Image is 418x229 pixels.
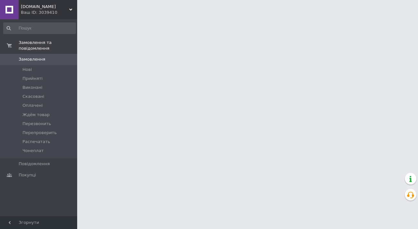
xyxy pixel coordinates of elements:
[23,148,44,154] span: Чонеплат
[23,112,50,118] span: Ждём товар
[23,67,32,72] span: Нові
[23,139,50,145] span: Распечатать
[19,56,45,62] span: Замовлення
[19,40,77,51] span: Замовлення та повідомлення
[23,130,57,136] span: Перепроверить
[23,85,42,90] span: Виконані
[21,4,69,10] span: OGOROD.NET.UA
[23,76,42,81] span: Прийняті
[19,172,36,178] span: Покупці
[19,161,50,167] span: Повідомлення
[3,22,76,34] input: Пошук
[21,10,77,15] div: Ваш ID: 3039410
[23,103,43,108] span: Оплачені
[23,94,44,99] span: Скасовані
[23,121,51,127] span: Перезвонить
